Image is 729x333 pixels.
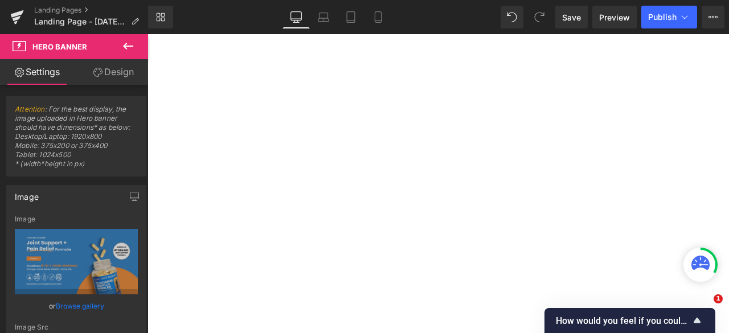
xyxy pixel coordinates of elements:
[34,6,148,15] a: Landing Pages
[592,6,637,28] a: Preview
[599,11,630,23] span: Preview
[690,294,718,322] iframe: Intercom live chat
[148,6,173,28] a: New Library
[364,6,392,28] a: Mobile
[702,6,724,28] button: More
[641,6,697,28] button: Publish
[15,105,45,113] a: Attention
[562,11,581,23] span: Save
[337,6,364,28] a: Tablet
[76,59,150,85] a: Design
[310,6,337,28] a: Laptop
[528,6,551,28] button: Redo
[15,215,138,223] div: Image
[15,105,138,176] span: : For the best display, the image uploaded in Hero banner should have dimensions* as below: Deskt...
[15,323,138,331] div: Image Src
[32,42,87,51] span: Hero Banner
[501,6,523,28] button: Undo
[648,13,677,22] span: Publish
[15,300,138,312] div: or
[556,314,704,327] button: Show survey - How would you feel if you could no longer use GemPages?
[282,6,310,28] a: Desktop
[56,296,104,316] a: Browse gallery
[15,186,39,202] div: Image
[34,17,126,26] span: Landing Page - [DATE] 21:03:15
[714,294,723,303] span: 1
[556,315,690,326] span: How would you feel if you could no longer use GemPages?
